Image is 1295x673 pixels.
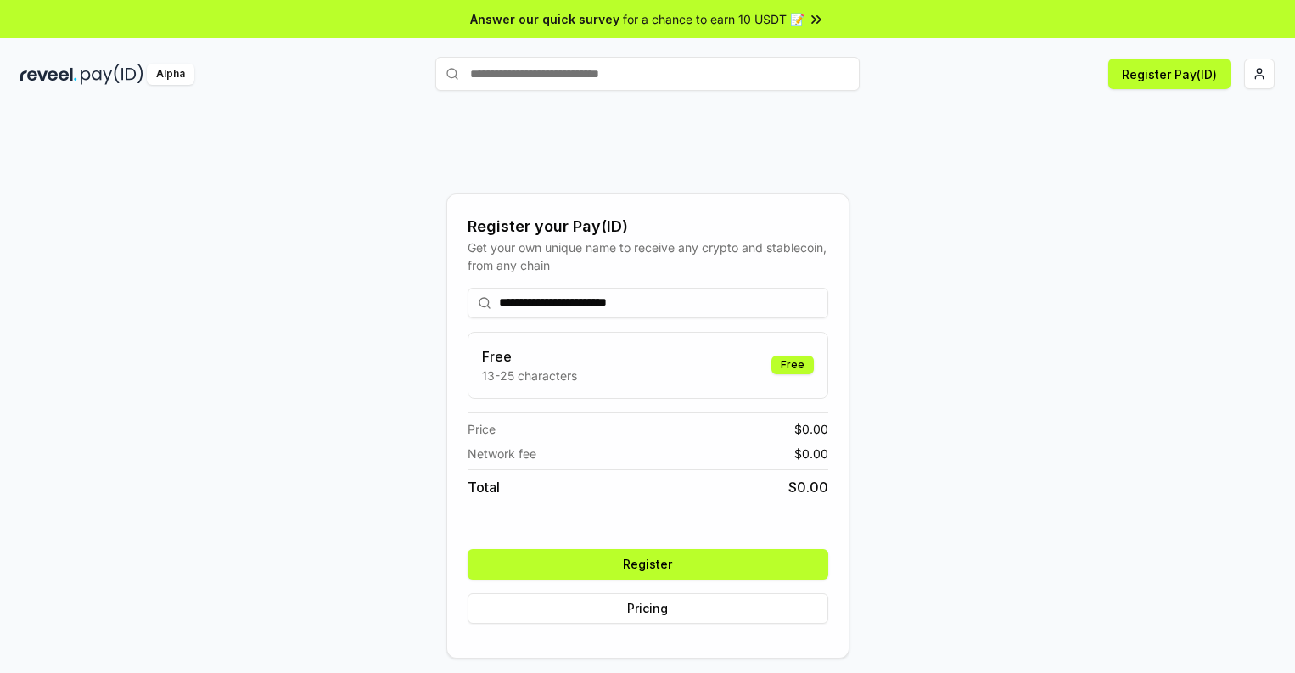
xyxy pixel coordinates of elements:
[468,215,828,238] div: Register your Pay(ID)
[482,367,577,384] p: 13-25 characters
[468,445,536,463] span: Network fee
[81,64,143,85] img: pay_id
[468,549,828,580] button: Register
[794,420,828,438] span: $ 0.00
[794,445,828,463] span: $ 0.00
[788,477,828,497] span: $ 0.00
[1108,59,1231,89] button: Register Pay(ID)
[20,64,77,85] img: reveel_dark
[771,356,814,374] div: Free
[147,64,194,85] div: Alpha
[470,10,619,28] span: Answer our quick survey
[468,238,828,274] div: Get your own unique name to receive any crypto and stablecoin, from any chain
[623,10,804,28] span: for a chance to earn 10 USDT 📝
[468,477,500,497] span: Total
[468,420,496,438] span: Price
[468,593,828,624] button: Pricing
[482,346,577,367] h3: Free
